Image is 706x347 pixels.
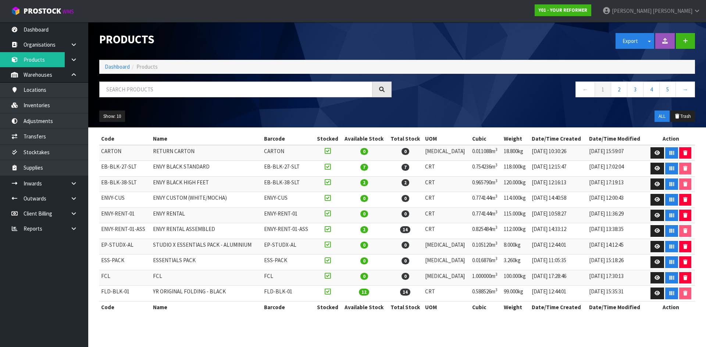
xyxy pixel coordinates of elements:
span: 2 [360,226,368,233]
td: 0.774144m [470,207,502,223]
a: Dashboard [105,63,130,70]
td: 112.000kg [502,223,530,239]
td: ENVY-RENT-01 [262,207,314,223]
td: 114.000kg [502,192,530,208]
td: 0.965790m [470,176,502,192]
td: EB-BLK-27-SLT [262,161,314,177]
th: Weight [502,301,530,313]
td: [MEDICAL_DATA] [423,239,470,254]
sup: 3 [495,162,498,167]
td: ESS-PACK [99,254,151,270]
th: Action [647,133,695,145]
span: 7 [360,164,368,171]
td: ENVY-CUS [99,192,151,208]
td: [DATE] 10:58:27 [530,207,587,223]
td: FLD-BLK-01 [99,286,151,301]
span: 0 [360,148,368,155]
span: 0 [360,210,368,217]
td: EP-STUDX-AL [262,239,314,254]
sup: 3 [495,287,498,292]
td: ESSENTIALS PACK [151,254,262,270]
td: FLD-BLK-01 [262,286,314,301]
th: Name [151,133,262,145]
th: Barcode [262,133,314,145]
td: YR ORIGINAL FOLDING - BLACK [151,286,262,301]
th: Barcode [262,301,314,313]
span: 0 [402,195,409,202]
td: [DATE] 15:18:26 [587,254,647,270]
td: [DATE] 17:02:04 [587,161,647,177]
td: 0.754236m [470,161,502,177]
td: [MEDICAL_DATA] [423,145,470,161]
td: ENVY BLACK HIGH FEET [151,176,262,192]
td: 1.000000m [470,270,502,286]
td: [DATE] 12:44:01 [530,239,587,254]
th: Name [151,301,262,313]
td: EB-BLK-38-SLT [99,176,151,192]
span: 2 [402,179,409,186]
td: [DATE] 14:40:58 [530,192,587,208]
td: 0.825484m [470,223,502,239]
sup: 3 [495,194,498,199]
a: 5 [659,82,676,97]
td: 8.000kg [502,239,530,254]
sup: 3 [495,147,498,152]
td: ENVY-CUS [262,192,314,208]
span: 0 [402,242,409,249]
th: Code [99,301,151,313]
td: [DATE] 14:12:45 [587,239,647,254]
span: ProStock [24,6,61,16]
a: 3 [627,82,643,97]
td: 118.000kg [502,161,530,177]
button: ALL [655,111,670,122]
a: 1 [595,82,611,97]
td: [DATE] 17:30:13 [587,270,647,286]
th: Date/Time Created [530,133,587,145]
td: 99.000kg [502,286,530,301]
th: Stocked [314,133,341,145]
td: CRT [423,286,470,301]
strong: Y01 - YOUR REFORMER [539,7,587,13]
th: UOM [423,133,470,145]
td: CRT [423,176,470,192]
button: Show: 10 [99,111,125,122]
span: 0 [360,273,368,280]
span: 0 [360,242,368,249]
span: 0 [402,148,409,155]
td: [DATE] 14:33:12 [530,223,587,239]
h1: Products [99,33,392,46]
td: 0.016876m [470,254,502,270]
td: ENVY-RENT-01-ASS [262,223,314,239]
img: cube-alt.png [11,6,20,15]
td: ENVY RENTAL ASSEMBLED [151,223,262,239]
td: EP-STUDX-AL [99,239,151,254]
th: Cubic [470,133,502,145]
td: [DATE] 12:44:01 [530,286,587,301]
td: [DATE] 10:30:26 [530,145,587,161]
sup: 3 [495,272,498,277]
td: ESS-PACK [262,254,314,270]
span: 0 [360,257,368,264]
td: 100.000kg [502,270,530,286]
th: UOM [423,301,470,313]
td: [DATE] 13:38:35 [587,223,647,239]
th: Date/Time Created [530,301,587,313]
a: 4 [643,82,660,97]
td: ENVY RENTAL [151,207,262,223]
td: CRT [423,192,470,208]
th: Action [647,301,695,313]
sup: 3 [495,241,498,246]
td: EB-BLK-38-SLT [262,176,314,192]
th: Weight [502,133,530,145]
th: Stocked [314,301,341,313]
span: 14 [400,226,410,233]
input: Search products [99,82,372,97]
span: 12 [359,289,369,296]
td: 115.000kg [502,207,530,223]
td: [DATE] 17:28:46 [530,270,587,286]
td: ENVY CUSTOM (WHITE/MOCHA) [151,192,262,208]
td: FCL [262,270,314,286]
button: Trash [670,111,695,122]
td: 0.774144m [470,192,502,208]
td: ENVY-RENT-01 [99,207,151,223]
